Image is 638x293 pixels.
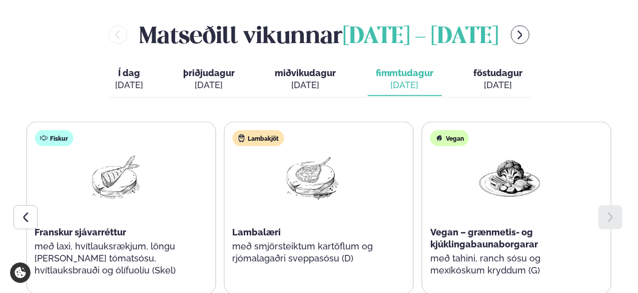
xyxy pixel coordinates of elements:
img: Vegan.png [478,154,542,201]
p: með tahini, ranch sósu og mexíkóskum kryddum (G) [430,252,589,276]
span: föstudagur [474,68,523,78]
div: [DATE] [376,79,434,91]
div: Lambakjöt [232,130,284,146]
img: Fish.png [82,154,146,201]
button: miðvikudagur [DATE] [267,63,344,96]
div: Fiskur [35,130,73,146]
button: Í dag [DATE] [107,63,151,96]
a: Cookie settings [10,262,31,283]
span: þriðjudagur [183,68,235,78]
span: fimmtudagur [376,68,434,78]
span: Í dag [115,67,143,79]
button: menu-btn-right [511,26,529,44]
h2: Matseðill vikunnar [139,19,499,51]
div: [DATE] [474,79,523,91]
span: miðvikudagur [275,68,336,78]
div: [DATE] [275,79,336,91]
div: [DATE] [183,79,235,91]
button: föstudagur [DATE] [466,63,531,96]
button: fimmtudagur [DATE] [368,63,442,96]
span: [DATE] - [DATE] [343,26,499,48]
img: Lamb.svg [237,134,245,142]
div: [DATE] [115,79,143,91]
button: þriðjudagur [DATE] [175,63,243,96]
img: Lamb-Meat.png [280,154,344,201]
span: Lambalæri [232,227,281,237]
img: fish.svg [40,134,48,142]
span: Vegan – grænmetis- og kjúklingabaunaborgarar [430,227,538,249]
p: með smjörsteiktum kartöflum og rjómalagaðri sveppasósu (D) [232,240,391,264]
div: Vegan [430,130,469,146]
p: með laxi, hvítlauksrækjum, löngu [PERSON_NAME] tómatsósu, hvítlauksbrauði og ólífuolíu (Skel) [35,240,194,276]
img: Vegan.svg [435,134,443,142]
button: menu-btn-left [109,26,127,44]
span: Franskur sjávarréttur [35,227,126,237]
